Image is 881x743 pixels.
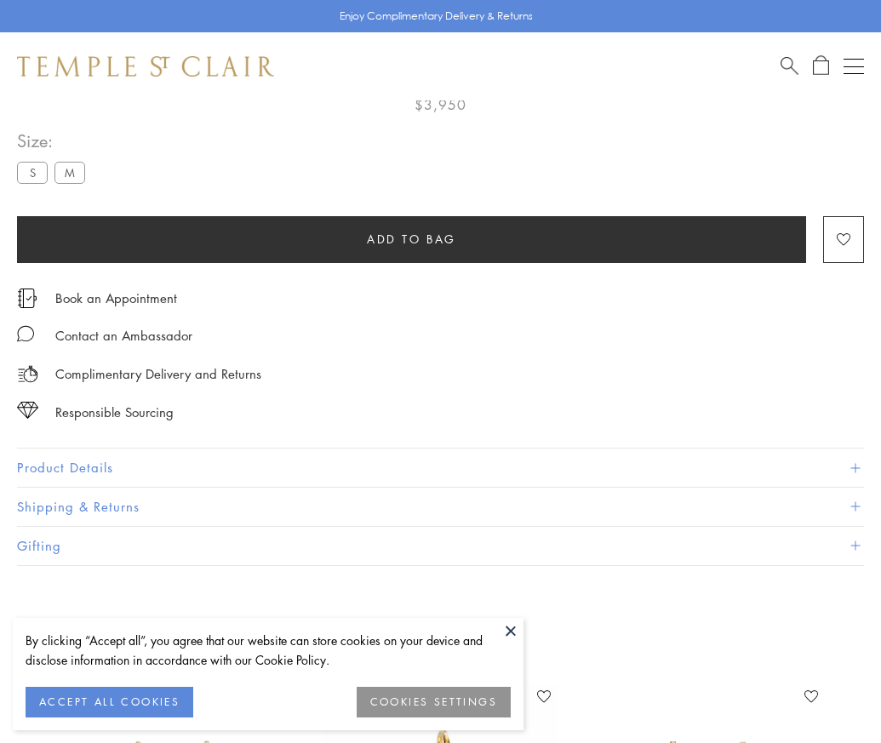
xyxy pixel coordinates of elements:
div: Contact an Ambassador [55,325,192,346]
img: icon_delivery.svg [17,363,38,385]
button: ACCEPT ALL COOKIES [26,687,193,717]
div: By clicking “Accept all”, you agree that our website can store cookies on your device and disclos... [26,631,511,670]
button: Product Details [17,449,864,487]
a: Open Shopping Bag [813,55,829,77]
button: Gifting [17,527,864,565]
img: icon_sourcing.svg [17,402,38,419]
p: Complimentary Delivery and Returns [55,363,261,385]
a: Book an Appointment [55,289,177,307]
label: M [54,162,85,183]
button: Add to bag [17,216,806,263]
button: COOKIES SETTINGS [357,687,511,717]
span: Add to bag [367,230,456,249]
span: Size: [17,127,92,155]
span: $3,950 [415,94,466,116]
button: Open navigation [844,56,864,77]
img: icon_appointment.svg [17,289,37,308]
div: Responsible Sourcing [55,402,174,423]
button: Shipping & Returns [17,488,864,526]
a: Search [781,55,798,77]
label: S [17,162,48,183]
img: MessageIcon-01_2.svg [17,325,34,342]
p: Enjoy Complimentary Delivery & Returns [340,8,533,25]
img: Temple St. Clair [17,56,274,77]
